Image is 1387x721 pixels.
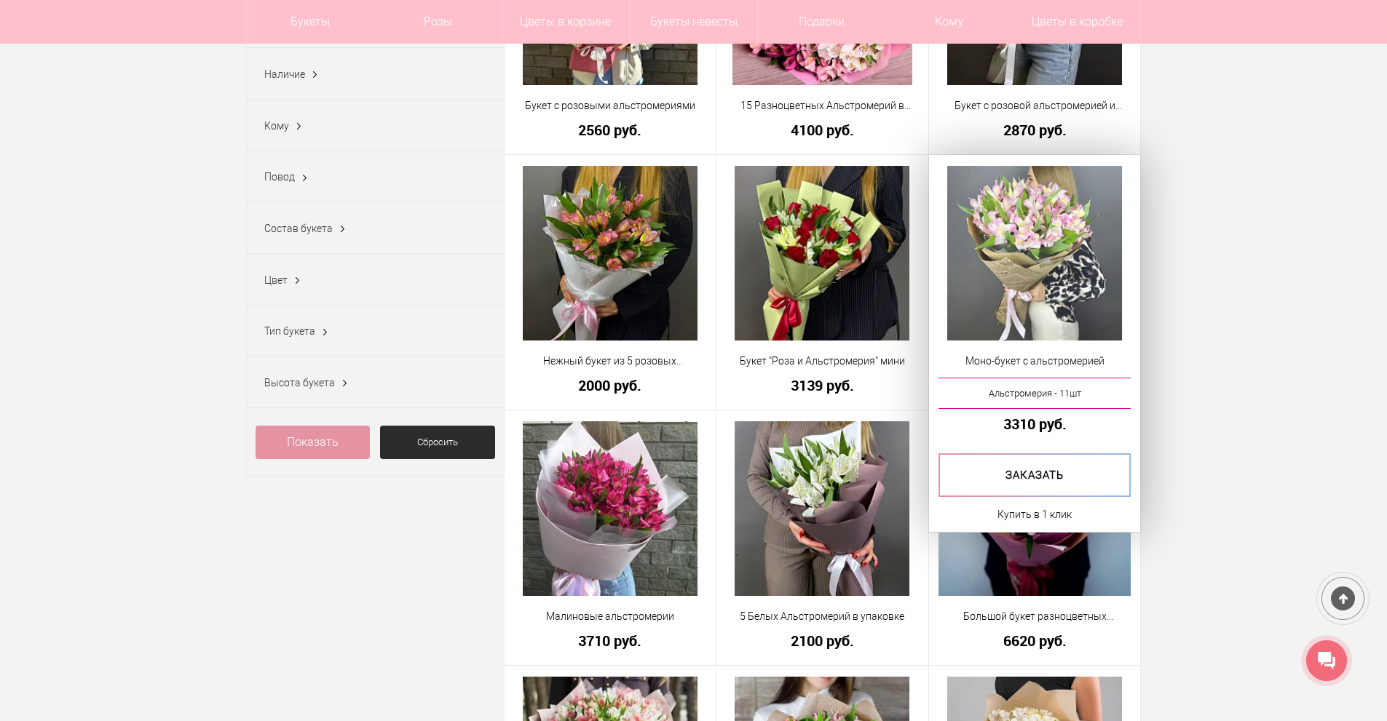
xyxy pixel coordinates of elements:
[726,633,919,648] a: 2100 руб.
[726,98,919,113] a: 15 Разноцветных Альстромерий в упаковке
[264,68,305,80] span: Наличие
[939,122,1131,138] a: 2870 руб.
[256,426,371,459] a: Показать
[514,98,707,113] a: Букет с розовыми альстромериями
[264,274,288,286] span: Цвет
[735,166,909,340] img: Букет "Роза и Альстромерия" мини
[264,325,315,337] span: Тип букета
[947,166,1122,340] img: Моно-букет с альстромерией
[264,377,335,389] span: Высота букета
[264,120,289,132] span: Кому
[726,378,919,393] a: 3139 руб.
[380,426,495,459] a: Сбросить
[726,122,919,138] a: 4100 руб.
[939,633,1131,648] a: 6620 руб.
[514,378,707,393] a: 2000 руб.
[997,506,1072,523] a: Купить в 1 клик
[264,171,295,183] span: Повод
[514,354,707,369] a: Нежный букет из 5 розовых альстромерий
[514,122,707,138] a: 2560 руб.
[939,354,1131,369] a: Моно-букет с альстромерией
[939,609,1131,624] a: Большой букет разноцветных Альстромерий
[523,166,698,340] img: Нежный букет из 5 розовых альстромерий
[264,223,333,234] span: Состав букета
[939,416,1131,431] a: 3310 руб.
[514,609,707,624] a: Малиновые альстромерии
[726,609,919,624] a: 5 Белых Альстромерий в упаковке
[726,354,919,369] a: Букет "Роза и Альстромерия" мини
[523,421,698,596] img: Малиновые альстромерии
[735,421,909,596] img: 5 Белых Альстромерий в упаковке
[939,98,1131,113] a: Букет с розовой альстромерией и розами
[514,633,707,648] a: 3710 руб.
[939,378,1131,409] a: Альстромерия - 11шт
